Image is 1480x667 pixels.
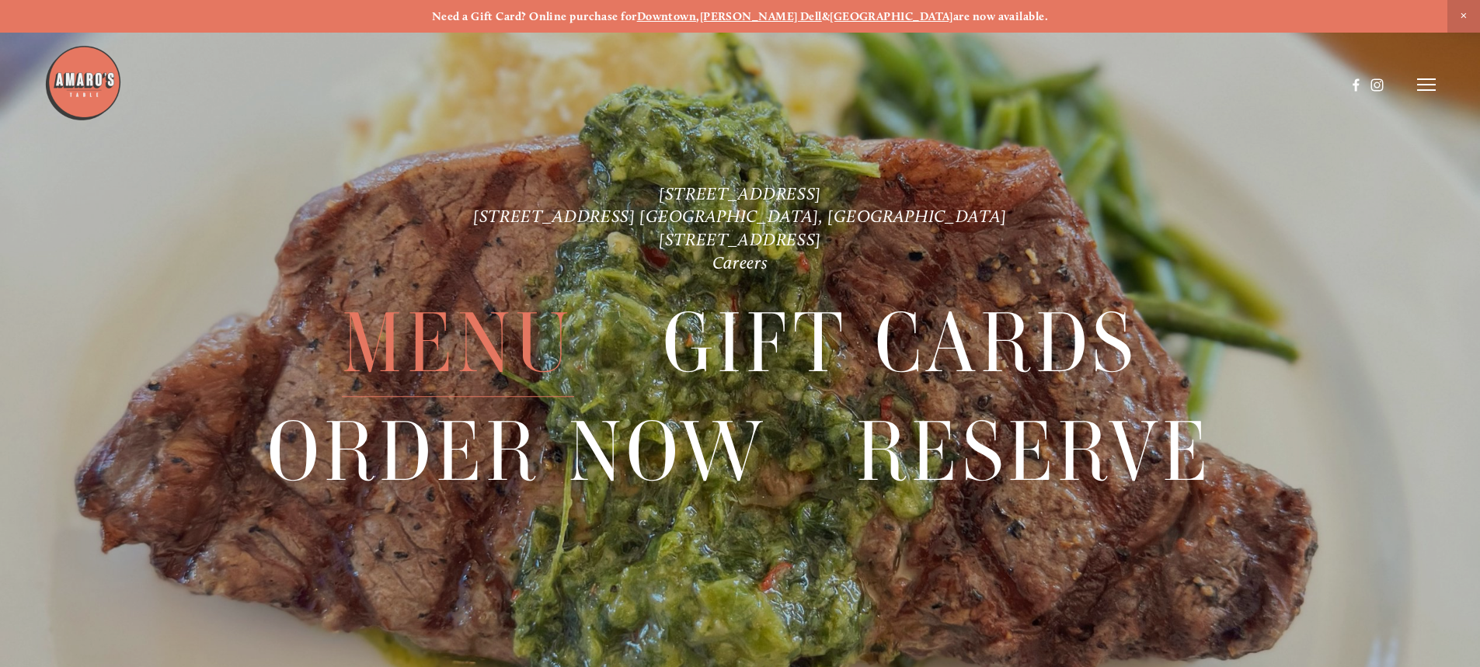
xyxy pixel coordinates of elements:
a: [PERSON_NAME] Dell [700,9,822,23]
a: Careers [712,252,768,273]
a: Downtown [637,9,697,23]
strong: Need a Gift Card? Online purchase for [432,9,637,23]
span: Menu [342,290,573,398]
a: Gift Cards [663,290,1138,397]
img: Amaro's Table [44,44,122,122]
a: Order Now [267,398,767,505]
a: Reserve [856,398,1213,505]
strong: & [822,9,830,23]
span: Gift Cards [663,290,1138,398]
a: Menu [342,290,573,397]
a: [GEOGRAPHIC_DATA] [830,9,953,23]
a: [STREET_ADDRESS] [659,229,821,250]
span: Order Now [267,398,767,505]
a: [STREET_ADDRESS] [659,183,821,204]
strong: , [696,9,699,23]
a: [STREET_ADDRESS] [GEOGRAPHIC_DATA], [GEOGRAPHIC_DATA] [473,206,1007,227]
strong: are now available. [953,9,1048,23]
span: Reserve [856,398,1213,505]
